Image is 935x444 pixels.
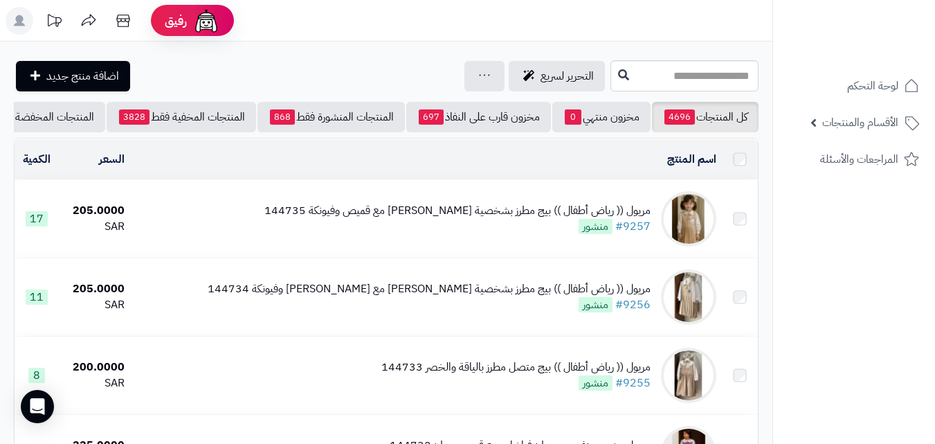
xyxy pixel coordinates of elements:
span: لوحة التحكم [847,76,898,96]
div: مريول (( رياض أطفال )) بيج متصل مطرز بالياقة والخصر 144733 [381,359,651,375]
span: 4696 [664,109,695,125]
span: الأقسام والمنتجات [822,113,898,132]
a: تحديثات المنصة [37,7,71,38]
img: مريول (( رياض أطفال )) بيج مطرز بشخصية ستيتش مع قميص وفيونكة 144734 [661,269,716,325]
div: Open Intercom Messenger [21,390,54,423]
div: SAR [64,219,125,235]
a: اضافة منتج جديد [16,61,130,91]
span: المراجعات والأسئلة [820,150,898,169]
img: ai-face.png [192,7,220,35]
a: مخزون منتهي0 [552,102,651,132]
a: #9257 [615,218,651,235]
a: الكمية [23,151,51,168]
a: كل المنتجات4696 [652,102,759,132]
a: #9256 [615,296,651,313]
a: لوحة التحكم [781,69,927,103]
span: 17 [26,211,48,227]
span: منشور [579,375,612,391]
a: السعر [99,151,125,168]
div: SAR [64,297,125,313]
span: رفيق [165,12,187,29]
img: مريول (( رياض أطفال )) بيج مطرز بشخصية سينامورول مع قميص وفيونكة 144735 [661,191,716,247]
span: 3828 [119,109,149,125]
div: مريول (( رياض أطفال )) بيج مطرز بشخصية [PERSON_NAME] مع قميص وفيونكة 144735 [264,203,651,219]
div: مريول (( رياض أطفال )) بيج مطرز بشخصية [PERSON_NAME] مع [PERSON_NAME] وفيونكة 144734 [208,281,651,297]
a: التحرير لسريع [509,61,605,91]
a: المنتجات المنشورة فقط868 [257,102,405,132]
span: منشور [579,297,612,312]
span: 8 [28,368,45,383]
span: التحرير لسريع [541,68,594,85]
div: 200.0000 [64,359,125,375]
span: اضافة منتج جديد [46,68,119,85]
span: 868 [270,109,295,125]
a: المنتجات المخفية فقط3828 [107,102,256,132]
img: مريول (( رياض أطفال )) بيج متصل مطرز بالياقة والخصر 144733 [661,348,716,403]
div: SAR [64,375,125,391]
a: المراجعات والأسئلة [781,143,927,176]
div: 205.0000 [64,203,125,219]
span: 697 [419,109,444,125]
span: 11 [26,290,48,305]
a: مخزون قارب على النفاذ697 [406,102,551,132]
div: 205.0000 [64,281,125,297]
span: منشور [579,219,612,234]
a: #9255 [615,375,651,391]
span: 0 [565,109,581,125]
img: logo-2.png [841,37,922,66]
a: اسم المنتج [667,151,716,168]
